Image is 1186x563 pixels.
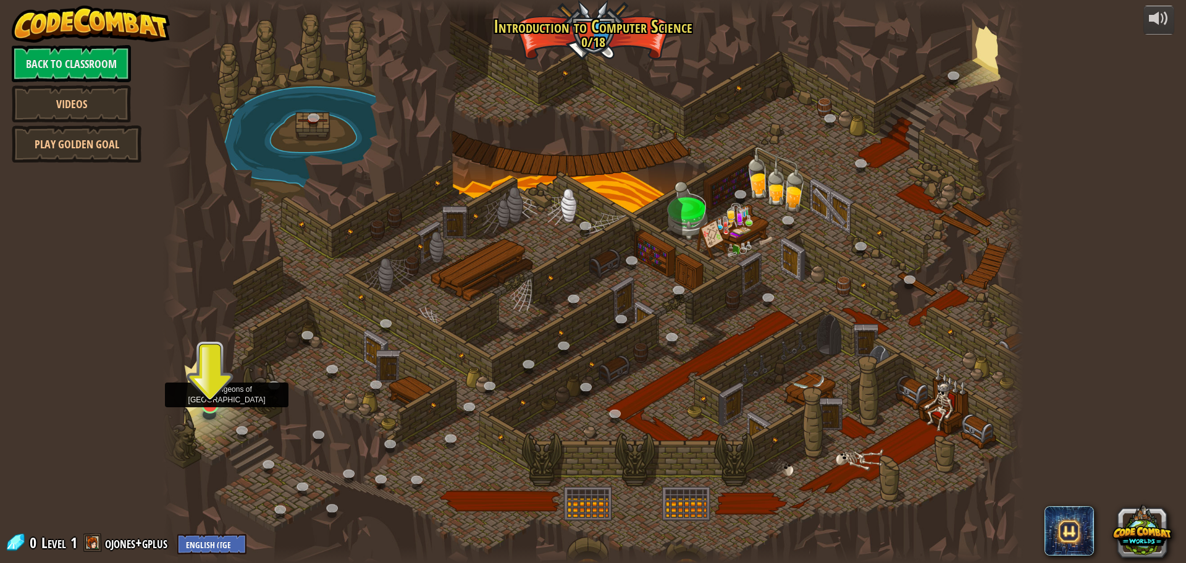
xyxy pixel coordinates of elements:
span: 0 [30,533,40,552]
a: Play Golden Goal [12,125,141,163]
span: Level [41,533,66,553]
a: ojones+gplus [105,533,171,552]
img: CodeCombat - Learn how to code by playing a game [12,6,170,43]
span: 1 [70,533,77,552]
a: Videos [12,85,131,122]
img: level-banner-unstarted.png [198,353,221,406]
a: Back to Classroom [12,45,131,82]
button: Adjust volume [1143,6,1174,35]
